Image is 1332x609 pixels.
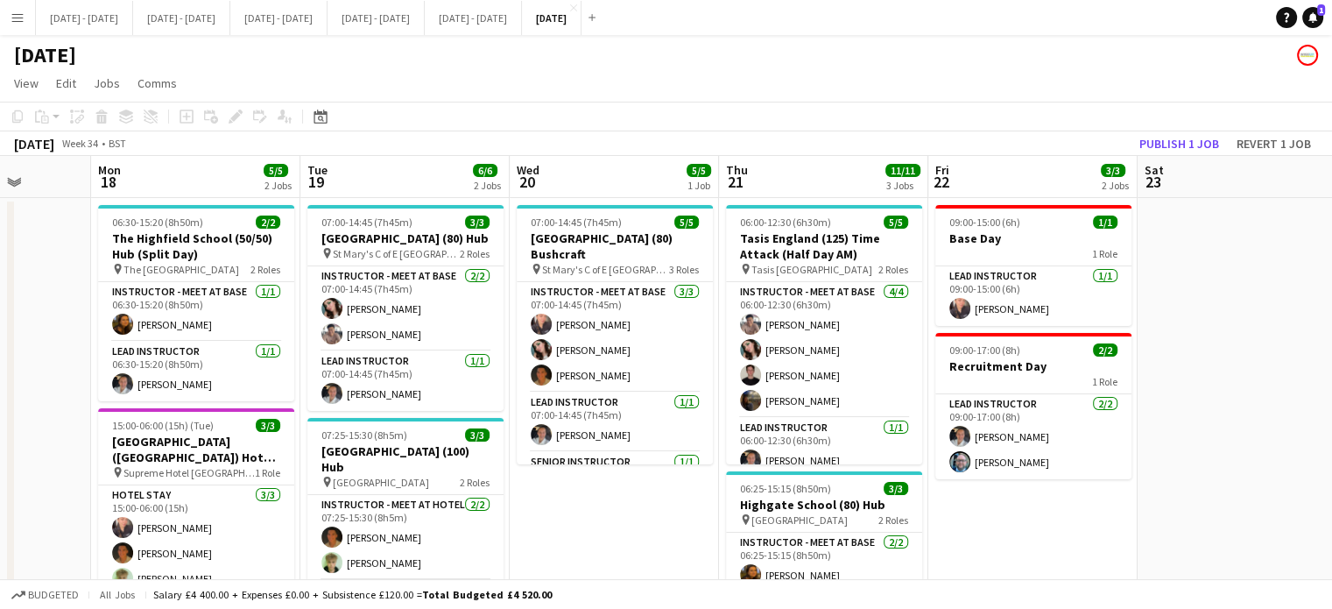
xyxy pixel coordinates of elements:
button: [DATE] - [DATE] [425,1,522,35]
button: [DATE] [522,1,581,35]
button: [DATE] - [DATE] [36,1,133,35]
button: [DATE] - [DATE] [230,1,328,35]
button: Revert 1 job [1230,132,1318,155]
span: Jobs [94,75,120,91]
a: Jobs [87,72,127,95]
span: All jobs [96,588,138,601]
span: Budgeted [28,589,79,601]
div: BST [109,137,126,150]
app-user-avatar: Programmes & Operations [1297,45,1318,66]
div: Salary £4 400.00 + Expenses £0.00 + Subsistence £120.00 = [153,588,552,601]
button: Publish 1 job [1132,132,1226,155]
a: Edit [49,72,83,95]
span: View [14,75,39,91]
button: Budgeted [9,585,81,605]
span: Total Budgeted £4 520.00 [422,588,552,601]
h1: [DATE] [14,42,76,68]
span: Comms [137,75,177,91]
button: [DATE] - [DATE] [133,1,230,35]
span: Week 34 [58,137,102,150]
a: Comms [130,72,184,95]
div: [DATE] [14,135,54,152]
a: View [7,72,46,95]
span: Edit [56,75,76,91]
button: [DATE] - [DATE] [328,1,425,35]
a: 1 [1302,7,1323,28]
span: 1 [1317,4,1325,16]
